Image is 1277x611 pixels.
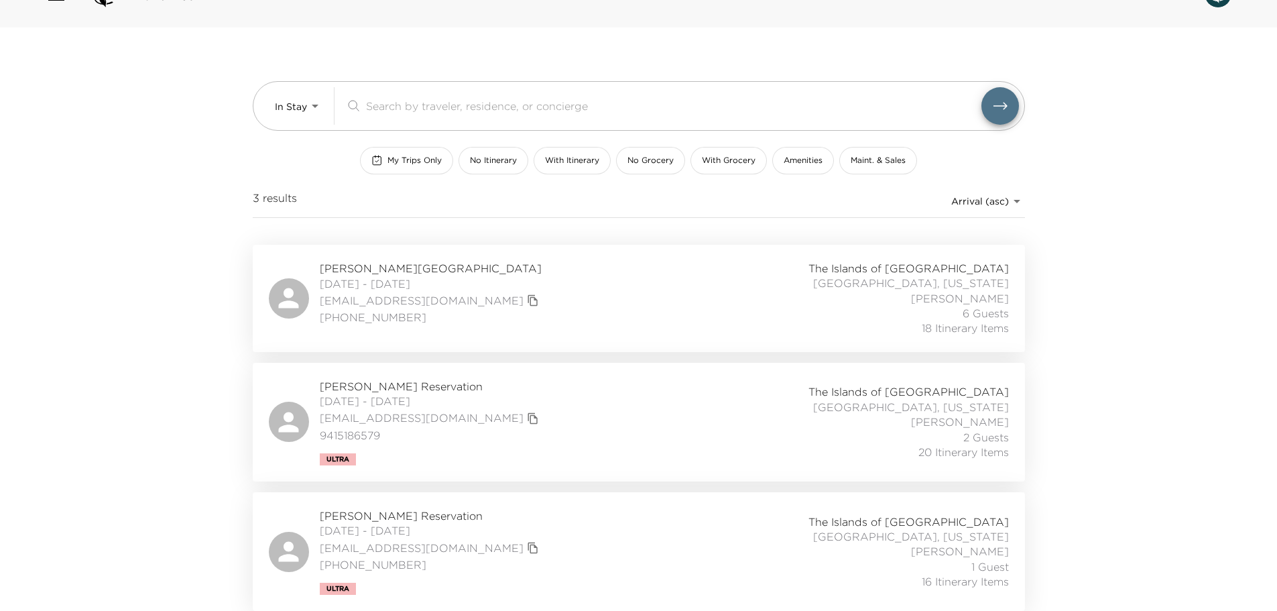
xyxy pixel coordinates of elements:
[320,428,542,443] span: 9415186579
[922,574,1009,589] span: 16 Itinerary Items
[320,379,542,394] span: [PERSON_NAME] Reservation
[808,514,1009,529] span: The Islands of [GEOGRAPHIC_DATA]
[320,557,542,572] span: [PHONE_NUMBER]
[627,155,674,166] span: No Grocery
[616,147,685,174] button: No Grocery
[320,293,524,308] a: [EMAIL_ADDRESS][DOMAIN_NAME]
[813,400,1009,414] span: [GEOGRAPHIC_DATA], [US_STATE]
[320,508,542,523] span: [PERSON_NAME] Reservation
[772,147,834,174] button: Amenities
[275,101,307,113] span: In Stay
[813,529,1009,544] span: [GEOGRAPHIC_DATA], [US_STATE]
[470,155,517,166] span: No Itinerary
[320,394,542,408] span: [DATE] - [DATE]
[702,155,755,166] span: With Grocery
[360,147,453,174] button: My Trips Only
[320,261,542,276] span: [PERSON_NAME][GEOGRAPHIC_DATA]
[963,430,1009,445] span: 2 Guests
[690,147,767,174] button: With Grocery
[524,539,542,557] button: copy primary member email
[320,276,542,291] span: [DATE] - [DATE]
[851,155,906,166] span: Maint. & Sales
[911,544,1009,559] span: [PERSON_NAME]
[320,410,524,425] a: [EMAIL_ADDRESS][DOMAIN_NAME]
[253,190,297,212] span: 3 results
[326,585,349,593] span: Ultra
[524,409,542,428] button: copy primary member email
[253,492,1025,611] a: [PERSON_NAME] Reservation[DATE] - [DATE][EMAIL_ADDRESS][DOMAIN_NAME]copy primary member email[PHO...
[813,276,1009,290] span: [GEOGRAPHIC_DATA], [US_STATE]
[366,98,981,113] input: Search by traveler, residence, or concierge
[387,155,442,166] span: My Trips Only
[253,363,1025,482] a: [PERSON_NAME] Reservation[DATE] - [DATE][EMAIL_ADDRESS][DOMAIN_NAME]copy primary member email9415...
[918,445,1009,459] span: 20 Itinerary Items
[963,306,1009,321] span: 6 Guests
[320,541,524,555] a: [EMAIL_ADDRESS][DOMAIN_NAME]
[808,384,1009,399] span: The Islands of [GEOGRAPHIC_DATA]
[911,414,1009,429] span: [PERSON_NAME]
[951,195,1009,207] span: Arrival (asc)
[839,147,917,174] button: Maint. & Sales
[545,155,599,166] span: With Itinerary
[326,455,349,463] span: Ultra
[808,261,1009,276] span: The Islands of [GEOGRAPHIC_DATA]
[922,321,1009,335] span: 18 Itinerary Items
[524,291,542,310] button: copy primary member email
[320,523,542,538] span: [DATE] - [DATE]
[784,155,823,166] span: Amenities
[971,559,1009,574] span: 1 Guest
[320,310,542,325] span: [PHONE_NUMBER]
[459,147,528,174] button: No Itinerary
[534,147,611,174] button: With Itinerary
[911,291,1009,306] span: [PERSON_NAME]
[253,245,1025,352] a: [PERSON_NAME][GEOGRAPHIC_DATA][DATE] - [DATE][EMAIL_ADDRESS][DOMAIN_NAME]copy primary member emai...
